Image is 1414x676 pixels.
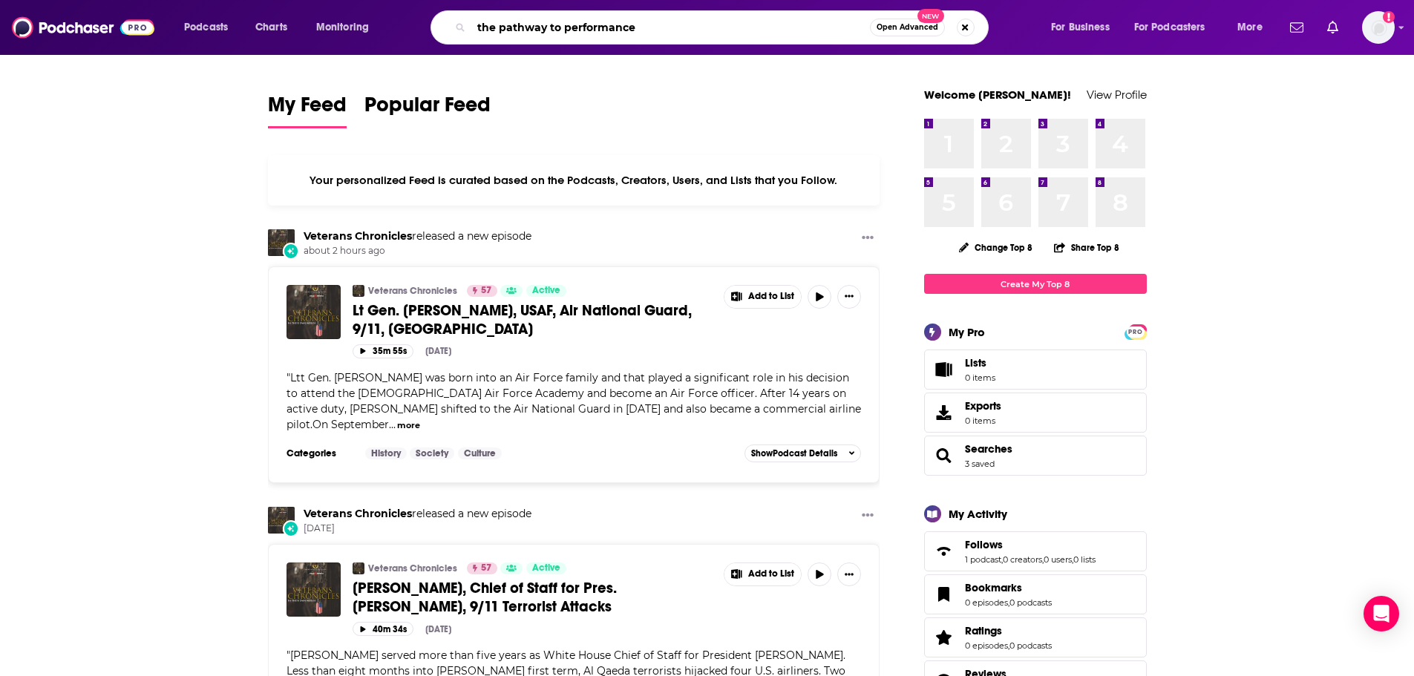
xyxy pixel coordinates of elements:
a: History [365,447,407,459]
span: [DATE] [304,522,531,535]
span: , [1042,554,1044,565]
span: Active [532,283,560,298]
span: [PERSON_NAME], Chief of Staff for Pres. [PERSON_NAME], 9/11 Terrorist Attacks [353,579,617,616]
a: 0 creators [1003,554,1042,565]
a: Veterans Chronicles [368,562,457,574]
h3: released a new episode [304,229,531,243]
button: Show More Button [856,507,880,525]
img: Veterans Chronicles [353,285,364,297]
span: Lists [929,359,959,380]
button: 40m 34s [353,622,413,636]
img: Lt Gen. Marc Sasseville, USAF, Air National Guard, 9/11, Iraq [287,285,341,339]
div: My Activity [949,507,1007,521]
a: Searches [965,442,1012,456]
a: Charts [246,16,296,39]
span: , [1001,554,1003,565]
button: open menu [306,16,388,39]
a: Active [526,562,566,574]
button: Show More Button [837,562,861,586]
svg: Add a profile image [1383,11,1395,23]
button: Open AdvancedNew [870,19,945,36]
a: Veterans Chronicles [304,229,412,243]
span: Lt Gen. [PERSON_NAME], USAF, Air National Guard, 9/11, [GEOGRAPHIC_DATA] [353,301,692,338]
div: New Episode [283,520,299,536]
span: , [1072,554,1073,565]
span: Add to List [748,291,794,302]
a: Searches [929,445,959,466]
a: Culture [458,447,502,459]
img: Podchaser - Follow, Share and Rate Podcasts [12,13,154,42]
a: Exports [924,393,1147,433]
button: Show More Button [724,563,802,585]
span: Monitoring [316,17,369,38]
div: [DATE] [425,624,451,634]
input: Search podcasts, credits, & more... [471,16,870,39]
a: Popular Feed [364,92,491,128]
span: , [1008,597,1009,608]
span: Logged in as RobLouis [1362,11,1395,44]
button: open menu [1227,16,1281,39]
a: 0 lists [1073,554,1096,565]
button: Show profile menu [1362,11,1395,44]
span: Podcasts [184,17,228,38]
button: ShowPodcast Details [744,444,862,462]
div: Open Intercom Messenger [1364,596,1399,631]
img: Veterans Chronicles [268,507,295,534]
button: open menu [1125,16,1227,39]
span: Charts [255,17,287,38]
span: " [287,371,861,431]
a: [PERSON_NAME], Chief of Staff for Pres. [PERSON_NAME], 9/11 Terrorist Attacks [353,579,713,616]
a: 0 podcasts [1009,597,1052,608]
div: [DATE] [425,346,451,356]
a: 0 users [1044,554,1072,565]
a: 3 saved [965,459,995,469]
img: Veterans Chronicles [353,562,364,574]
a: Bookmarks [965,581,1052,594]
span: Ratings [965,624,1002,637]
a: Society [410,447,454,459]
span: ... [389,418,396,431]
img: Andrew Card, Chief of Staff for Pres. George W. Bush, 9/11 Terrorist Attacks [287,562,341,617]
h3: Categories [287,447,353,459]
span: Exports [965,399,1001,413]
a: Show notifications dropdown [1321,15,1344,40]
a: 57 [467,285,497,297]
span: about 2 hours ago [304,245,531,257]
a: Active [526,285,566,297]
a: Welcome [PERSON_NAME]! [924,88,1071,102]
span: 0 items [965,416,1001,426]
button: open menu [1041,16,1128,39]
img: Veterans Chronicles [268,229,295,256]
span: For Podcasters [1134,17,1205,38]
a: Create My Top 8 [924,274,1147,294]
a: Show notifications dropdown [1284,15,1309,40]
span: , [1008,640,1009,651]
button: Show More Button [856,229,880,248]
button: Show More Button [837,285,861,309]
span: PRO [1127,326,1145,338]
span: Lists [965,356,995,370]
span: Ratings [924,617,1147,657]
a: Lists [924,350,1147,390]
span: 0 items [965,373,995,383]
a: PRO [1127,326,1145,337]
div: New Episode [283,243,299,259]
span: Exports [929,402,959,423]
a: Veterans Chronicles [304,507,412,520]
a: Veterans Chronicles [368,285,457,297]
span: Active [532,561,560,576]
span: Follows [965,538,1003,551]
span: 57 [481,283,491,298]
a: Follows [965,538,1096,551]
button: more [397,419,420,432]
a: 57 [467,562,497,574]
span: Add to List [748,568,794,580]
img: User Profile [1362,11,1395,44]
span: Ltt Gen. [PERSON_NAME] was born into an Air Force family and that played a significant role in hi... [287,371,861,431]
h3: released a new episode [304,507,531,521]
